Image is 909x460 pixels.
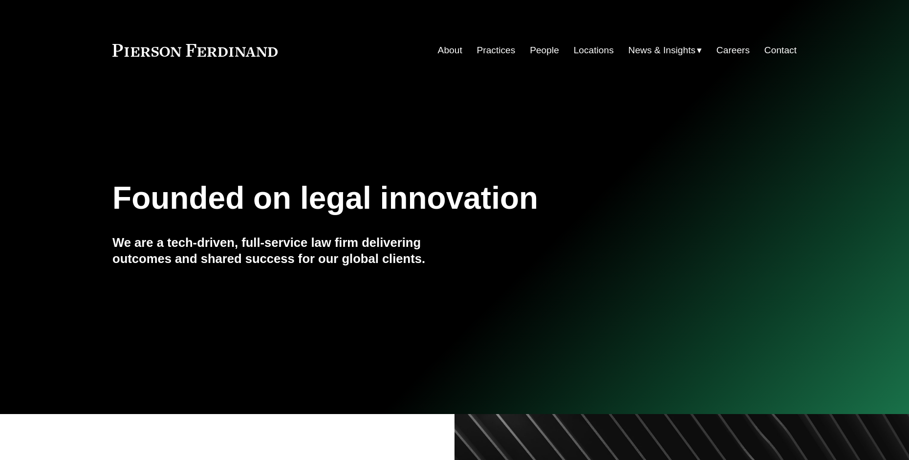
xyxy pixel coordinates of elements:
a: folder dropdown [628,41,702,60]
span: News & Insights [628,42,696,59]
h1: Founded on legal innovation [112,180,683,216]
a: Careers [716,41,750,60]
a: About [438,41,462,60]
h4: We are a tech-driven, full-service law firm delivering outcomes and shared success for our global... [112,235,454,266]
a: Practices [476,41,515,60]
a: Locations [574,41,614,60]
a: People [530,41,559,60]
a: Contact [764,41,797,60]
